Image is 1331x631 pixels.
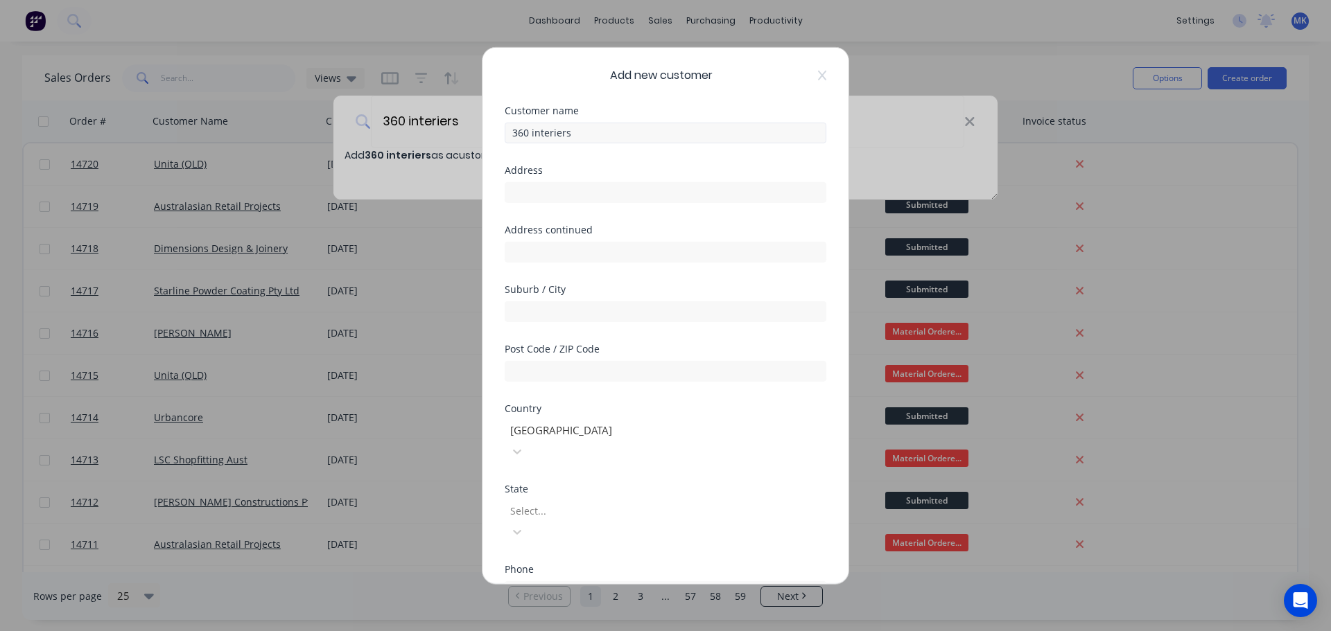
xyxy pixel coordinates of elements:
[505,403,826,413] div: Country
[1284,584,1317,617] div: Open Intercom Messenger
[505,344,826,353] div: Post Code / ZIP Code
[505,483,826,493] div: State
[505,224,826,234] div: Address continued
[505,105,826,115] div: Customer name
[610,66,713,83] span: Add new customer
[505,284,826,294] div: Suburb / City
[505,564,826,574] div: Phone
[505,165,826,175] div: Address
